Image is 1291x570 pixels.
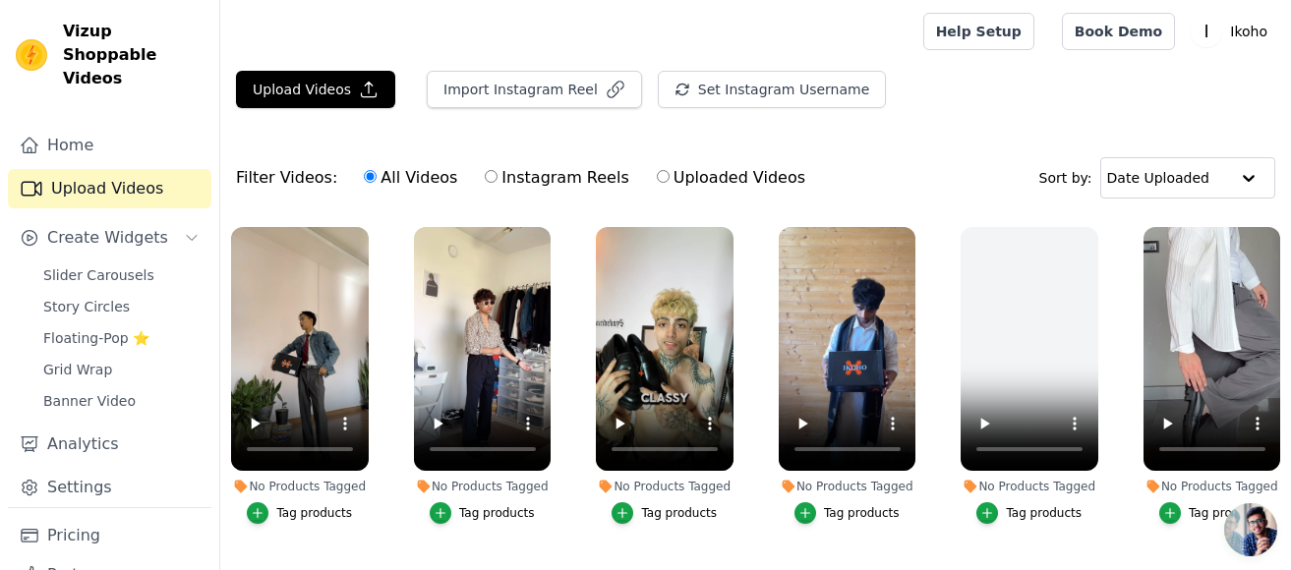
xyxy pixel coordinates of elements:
div: Tag products [459,505,535,521]
button: Upload Videos [236,71,395,108]
button: Import Instagram Reel [427,71,642,108]
text: I [1204,22,1209,41]
a: Grid Wrap [31,356,211,383]
span: Story Circles [43,297,130,316]
button: Create Widgets [8,218,211,257]
button: Tag products [430,502,535,524]
div: Tag products [1006,505,1082,521]
a: Book Demo [1062,13,1175,50]
button: Tag products [976,502,1082,524]
a: Floating-Pop ⭐ [31,324,211,352]
a: Slider Carousels [31,261,211,289]
div: Tag products [276,505,352,521]
a: Pricing [8,516,211,555]
img: Vizup [16,39,47,71]
a: Help Setup [923,13,1034,50]
a: Upload Videos [8,169,211,208]
div: Filter Videos: [236,155,816,200]
a: Home [8,126,211,165]
a: Analytics [8,425,211,464]
div: No Products Tagged [596,479,734,494]
p: Ikoho [1222,14,1275,49]
span: Floating-Pop ⭐ [43,328,149,348]
button: I Ikoho [1191,14,1275,49]
div: Sort by: [1039,157,1276,199]
span: Slider Carousels [43,265,154,285]
button: Tag products [1159,502,1264,524]
input: All Videos [364,170,377,183]
span: Vizup Shoppable Videos [63,20,204,90]
button: Tag products [612,502,717,524]
label: Uploaded Videos [656,165,806,191]
a: Settings [8,468,211,507]
div: No Products Tagged [231,479,369,494]
input: Uploaded Videos [657,170,670,183]
a: Story Circles [31,293,211,320]
span: Banner Video [43,391,136,411]
div: Tag products [824,505,900,521]
div: No Products Tagged [414,479,552,494]
button: Tag products [794,502,900,524]
a: Banner Video [31,387,211,415]
div: No Products Tagged [1144,479,1281,494]
label: All Videos [363,165,458,191]
span: Create Widgets [47,226,168,250]
input: Instagram Reels [485,170,498,183]
span: Grid Wrap [43,360,112,379]
button: Set Instagram Username [658,71,886,108]
button: Tag products [247,502,352,524]
div: Tag products [641,505,717,521]
div: No Products Tagged [961,479,1098,494]
div: No Products Tagged [779,479,916,494]
label: Instagram Reels [484,165,629,191]
a: Open chat [1224,503,1277,556]
div: Tag products [1189,505,1264,521]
